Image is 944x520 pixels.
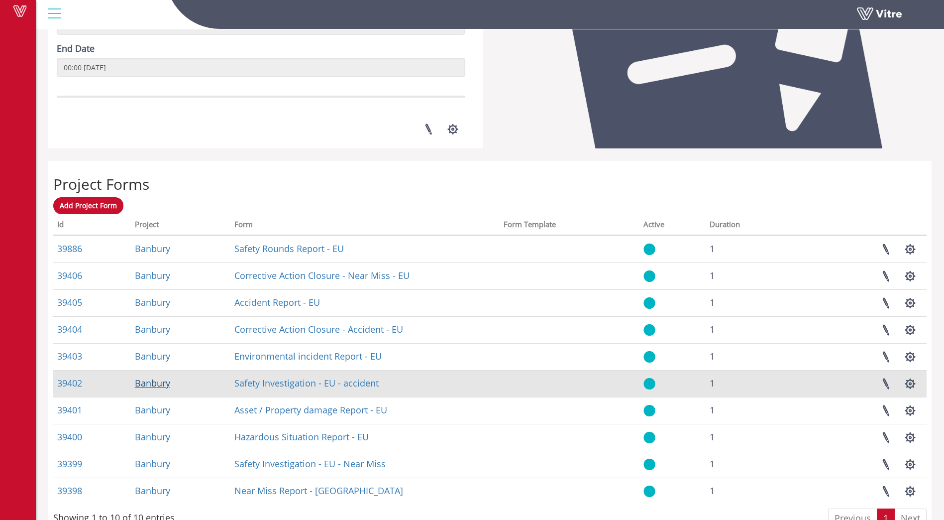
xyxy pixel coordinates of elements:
[135,485,170,497] a: Banbury
[135,458,170,470] a: Banbury
[57,350,82,362] a: 39403
[234,431,369,443] a: Hazardous Situation Report - EU
[639,217,706,236] th: Active
[234,350,382,362] a: Environmental incident Report - EU
[643,270,655,282] img: yes
[135,243,170,255] a: Banbury
[135,350,170,362] a: Banbury
[706,478,795,505] td: 1
[234,404,387,416] a: Asset / Property damage Report - EU
[135,377,170,389] a: Banbury
[57,269,82,281] a: 39406
[135,323,170,335] a: Banbury
[643,431,655,444] img: yes
[643,378,655,390] img: yes
[57,485,82,497] a: 39398
[57,377,82,389] a: 39402
[234,243,344,255] a: Safety Rounds Report - EU
[706,343,795,370] td: 1
[57,323,82,335] a: 39404
[57,431,82,443] a: 39400
[234,377,379,389] a: Safety Investigation - EU - accident
[706,217,795,236] th: Duration
[135,404,170,416] a: Banbury
[643,404,655,417] img: yes
[706,262,795,289] td: 1
[57,404,82,416] a: 39401
[234,323,403,335] a: Corrective Action Closure - Accident - EU
[706,316,795,343] td: 1
[234,269,410,281] a: Corrective Action Closure - Near Miss - EU
[131,217,231,236] th: Project
[135,296,170,308] a: Banbury
[135,269,170,281] a: Banbury
[500,217,639,236] th: Form Template
[643,324,655,336] img: yes
[57,296,82,308] a: 39405
[234,296,320,308] a: Accident Report - EU
[57,243,82,255] a: 39886
[643,458,655,471] img: yes
[706,424,795,451] td: 1
[706,289,795,316] td: 1
[643,297,655,309] img: yes
[60,201,117,210] span: Add Project Form
[57,458,82,470] a: 39399
[643,485,655,498] img: yes
[706,236,795,262] td: 1
[53,176,927,192] h2: Project Forms
[234,458,386,470] a: Safety Investigation - EU - Near Miss
[53,217,131,236] th: Id
[53,197,123,214] a: Add Project Form
[706,370,795,397] td: 1
[57,42,95,55] label: End Date
[706,451,795,478] td: 1
[706,397,795,424] td: 1
[643,243,655,256] img: yes
[234,485,403,497] a: Near Miss Report - [GEOGRAPHIC_DATA]
[643,351,655,363] img: yes
[230,217,500,236] th: Form
[135,431,170,443] a: Banbury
